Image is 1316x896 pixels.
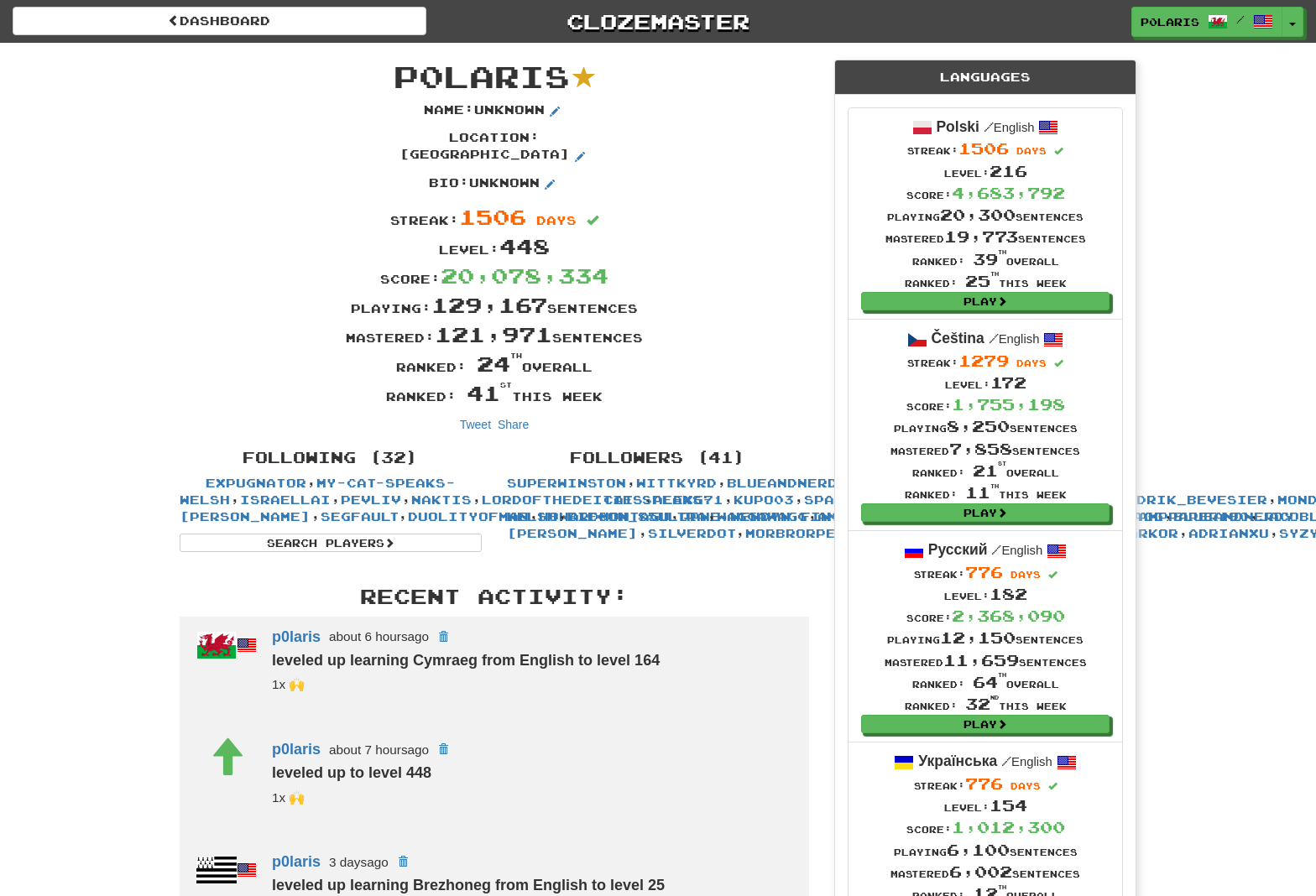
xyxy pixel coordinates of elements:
[885,605,1087,627] div: Score:
[861,503,1110,522] a: Play
[1010,569,1041,580] span: days
[1128,509,1249,524] a: DampPaper190
[499,233,550,258] span: 448
[329,742,429,757] small: about 7 hours ago
[510,352,522,360] sup: th
[817,509,918,524] a: AmenAngelo
[180,586,809,607] h3: Recent Activity:
[460,418,491,431] a: Tweet
[965,272,999,290] span: 25
[272,877,665,893] strong: leveled up learning Brezhoneg from English to level 25
[890,460,1080,482] div: Ranked: overall
[885,671,1087,693] div: Ranked: overall
[341,492,401,507] a: pevliv
[1048,782,1057,791] span: Streak includes today.
[943,651,1019,669] span: 11,659
[206,476,306,490] a: Expugnator
[452,7,865,36] a: Clozemaster
[990,373,1026,392] span: 172
[13,7,426,35] a: Dashboard
[949,440,1012,458] span: 7,858
[990,796,1027,815] span: 154
[1016,145,1047,156] span: days
[890,415,1080,437] div: Playing sentences
[431,292,547,317] span: 129,167
[885,627,1087,649] div: Playing sentences
[918,753,997,769] strong: Українська
[1016,357,1047,368] span: days
[167,290,822,320] div: Playing: sentences
[861,292,1110,310] a: Play
[272,741,321,758] a: p0laris
[835,60,1136,95] div: Languages
[1001,755,1052,768] small: English
[890,773,1080,794] div: Streak:
[1236,13,1245,25] span: /
[952,818,1065,836] span: 1,012,300
[885,226,1086,247] div: Mastered sentences
[984,121,1035,134] small: English
[180,450,482,466] h4: Following (32)
[329,629,429,643] small: about 6 hours ago
[991,542,1001,557] span: /
[885,561,1087,583] div: Streak:
[890,816,1080,838] div: Score:
[952,184,1065,202] span: 4,683,792
[1188,526,1269,540] a: Adrianxu
[477,351,522,376] span: 24
[936,118,979,135] strong: Polski
[958,352,1009,370] span: 1279
[990,483,999,489] sup: th
[507,526,638,540] a: [PERSON_NAME]
[1141,14,1199,29] span: p0laris
[947,417,1010,435] span: 8,250
[435,321,552,346] span: 121,971
[998,249,1006,255] sup: th
[890,839,1080,861] div: Playing sentences
[482,492,643,507] a: lordofthedeities
[998,884,1006,890] sup: th
[648,526,736,540] a: SilverDot
[989,331,999,346] span: /
[1048,570,1057,580] span: Streak includes today.
[973,250,1006,268] span: 39
[272,652,660,669] strong: leveled up learning Cymraeg from English to level 164
[965,563,1003,581] span: 776
[167,349,822,378] div: Ranked: overall
[940,206,1016,224] span: 20,300
[429,175,560,195] p: Bio : Unknown
[424,102,565,122] p: Name : Unknown
[507,450,809,466] h4: Followers (41)
[167,202,822,232] div: Streak:
[965,695,999,713] span: 32
[167,320,822,349] div: Mastered: sentences
[947,841,1010,859] span: 6,100
[952,395,1065,414] span: 1,755,198
[507,476,888,524] a: my-cat-speaks-Welsh
[990,162,1027,180] span: 216
[394,58,570,94] span: p0laris
[536,213,577,227] span: days
[1001,753,1011,768] span: /
[890,372,1080,393] div: Level:
[885,649,1087,671] div: Mastered sentences
[861,715,1110,733] a: Play
[272,790,305,805] small: kupo03
[885,138,1086,159] div: Streak:
[180,476,456,507] a: my-cat-speaks-Welsh
[467,380,512,405] span: 41
[885,693,1087,715] div: Ranked: this week
[272,677,305,691] small: kupo03
[567,509,707,524] a: bifcon_85ultra
[272,853,321,870] a: p0laris
[885,160,1086,182] div: Level:
[717,509,807,524] a: WaggaWagg
[940,628,1016,647] span: 12,150
[240,492,331,507] a: israellai
[494,441,822,542] div: , , , , , , , , , , , , , , , , , , , , , , , , , , , , , , , , , , , , , , , ,
[944,227,1018,246] span: 19,773
[500,381,512,389] sup: st
[507,476,626,490] a: superwinston
[885,248,1086,270] div: Ranked: overall
[329,855,389,869] small: 3 days ago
